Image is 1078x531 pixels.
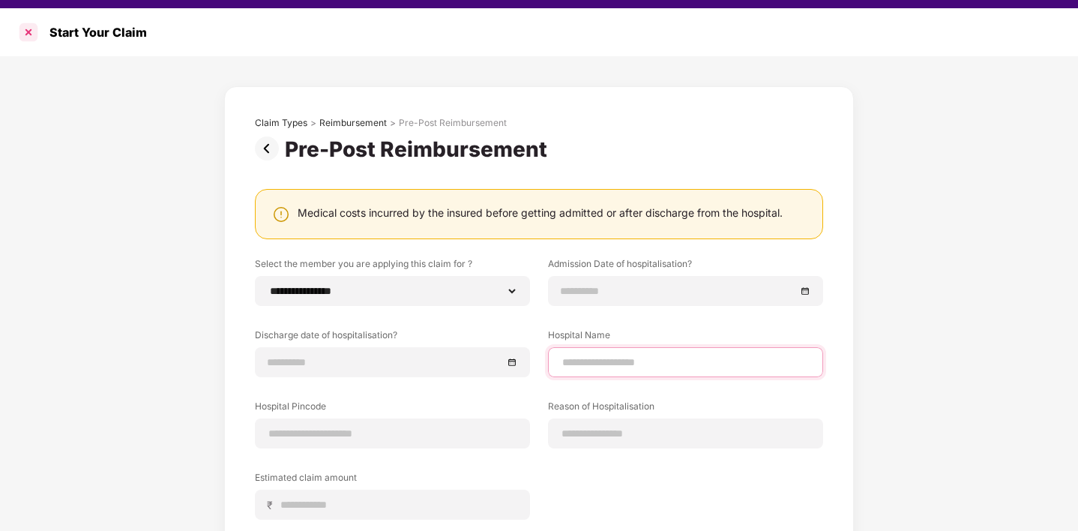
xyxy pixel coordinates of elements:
[390,117,396,129] div: >
[310,117,316,129] div: >
[548,328,823,347] label: Hospital Name
[255,117,307,129] div: Claim Types
[255,328,530,347] label: Discharge date of hospitalisation?
[255,136,285,160] img: svg+xml;base64,PHN2ZyBpZD0iUHJldi0zMngzMiIgeG1sbnM9Imh0dHA6Ly93d3cudzMub3JnLzIwMDAvc3ZnIiB3aWR0aD...
[319,117,387,129] div: Reimbursement
[255,257,530,276] label: Select the member you are applying this claim for ?
[298,205,783,220] div: Medical costs incurred by the insured before getting admitted or after discharge from the hospital.
[548,257,823,276] label: Admission Date of hospitalisation?
[399,117,507,129] div: Pre-Post Reimbursement
[255,471,530,490] label: Estimated claim amount
[285,136,553,162] div: Pre-Post Reimbursement
[267,498,279,512] span: ₹
[548,400,823,418] label: Reason of Hospitalisation
[40,25,147,40] div: Start Your Claim
[255,400,530,418] label: Hospital Pincode
[272,205,290,223] img: svg+xml;base64,PHN2ZyBpZD0iV2FybmluZ18tXzI0eDI0IiBkYXRhLW5hbWU9Ildhcm5pbmcgLSAyNHgyNCIgeG1sbnM9Im...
